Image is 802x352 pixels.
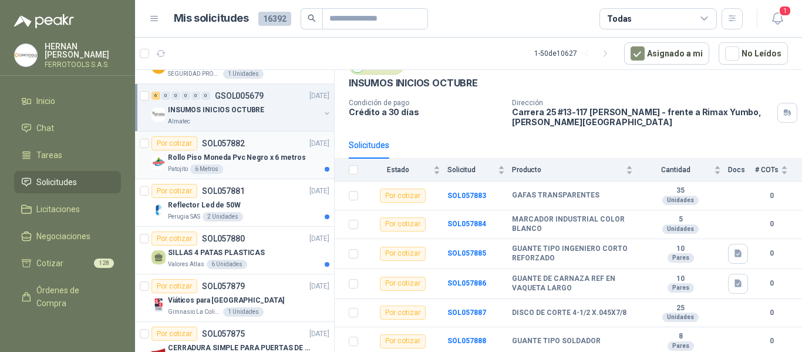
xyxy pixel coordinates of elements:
div: Por cotizar [380,189,426,203]
p: SOL057879 [202,282,245,290]
img: Company Logo [151,298,166,312]
a: Licitaciones [14,198,121,220]
div: Unidades [662,313,699,322]
span: Estado [365,166,431,174]
p: SOL057882 [202,139,245,147]
b: 0 [755,307,788,319]
div: Unidades [662,224,699,234]
h1: Mis solicitudes [174,10,249,27]
th: Cantidad [640,159,728,182]
b: GUANTE DE CARNAZA REF EN VAQUETA LARGO [512,274,633,293]
a: Por cotizarSOL057881[DATE] Company LogoReflector Led de 50WPerugia SAS2 Unidades [135,179,334,227]
div: 2 Unidades [203,212,243,222]
span: Negociaciones [36,230,90,243]
p: SOL057880 [202,234,245,243]
div: 0 [201,92,210,100]
p: SILLAS 4 PATAS PLASTICAS [168,247,265,259]
div: 0 [161,92,170,100]
div: Por cotizar [380,334,426,348]
div: Por cotizar [151,232,197,246]
a: Tareas [14,144,121,166]
div: Por cotizar [151,279,197,293]
b: GAFAS TRANSPARENTES [512,191,599,200]
button: No Leídos [719,42,788,65]
a: SOL057887 [447,309,486,317]
span: Chat [36,122,54,135]
p: Condición de pago [349,99,503,107]
th: Estado [365,159,447,182]
p: SOL057881 [202,187,245,195]
div: 6 Unidades [207,260,247,269]
p: SEGURIDAD PROVISER LTDA [168,69,221,79]
p: Patojito [168,165,188,174]
b: 8 [640,332,721,341]
b: 0 [755,190,788,202]
button: Asignado a mi [624,42,709,65]
b: 0 [755,278,788,289]
p: SOL057875 [202,330,245,338]
img: Company Logo [151,203,166,217]
b: 0 [755,248,788,259]
b: GUANTE TIPO SOLDADOR [512,337,601,346]
b: MARCADOR INDUSTRIAL COLOR BLANCO [512,215,633,233]
a: Cotizar128 [14,252,121,274]
p: Reflector Led de 50W [168,200,241,211]
div: 1 Unidades [223,69,264,79]
span: 1 [779,5,791,16]
p: HERNAN [PERSON_NAME] [45,42,121,59]
a: Por cotizarSOL057880[DATE] SILLAS 4 PATAS PLASTICASValores Atlas6 Unidades [135,227,334,274]
a: Solicitudes [14,171,121,193]
span: 16392 [258,12,291,26]
p: Dirección [512,99,773,107]
div: 0 [191,92,200,100]
p: [DATE] [309,90,329,102]
span: 128 [94,259,114,268]
p: [DATE] [309,186,329,197]
th: Docs [728,159,755,182]
a: SOL057886 [447,279,486,287]
div: Pares [668,341,694,351]
div: Todas [607,12,632,25]
div: 6 Metros [190,165,223,174]
a: Por cotizarSOL057882[DATE] Company LogoRollo Piso Moneda Pvc Negro x 6 metrosPatojito6 Metros [135,132,334,179]
a: SOL057885 [447,249,486,257]
span: Órdenes de Compra [36,284,110,310]
span: Tareas [36,149,62,162]
div: Por cotizar [151,184,197,198]
p: GSOL005679 [215,92,264,100]
img: Company Logo [151,155,166,169]
div: Por cotizar [151,327,197,341]
b: SOL057888 [447,337,486,345]
p: INSUMOS INICIOS OCTUBRE [349,77,478,89]
p: FERROTOOLS S.A.S. [45,61,121,68]
div: Pares [668,283,694,293]
div: Unidades [662,196,699,205]
a: Remisiones [14,319,121,341]
p: Gimnasio La Colina [168,307,221,317]
div: Por cotizar [151,136,197,150]
th: Producto [512,159,640,182]
p: [DATE] [309,328,329,340]
p: [DATE] [309,138,329,149]
p: [DATE] [309,233,329,244]
a: SOL057884 [447,220,486,228]
img: Company Logo [151,108,166,122]
a: Negociaciones [14,225,121,247]
img: Company Logo [15,44,37,66]
th: Solicitud [447,159,512,182]
span: Solicitudes [36,176,77,189]
b: DISCO DE CORTE 4-1/2 X.045X7/8 [512,309,626,318]
div: Por cotizar [380,306,426,320]
b: 25 [640,304,721,313]
b: 10 [640,244,721,254]
b: GUANTE TIPO INGENIERO CORTO REFORZADO [512,244,633,263]
b: 0 [755,336,788,347]
span: Licitaciones [36,203,80,216]
a: Inicio [14,90,121,112]
button: 1 [767,8,788,29]
b: 10 [640,274,721,284]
